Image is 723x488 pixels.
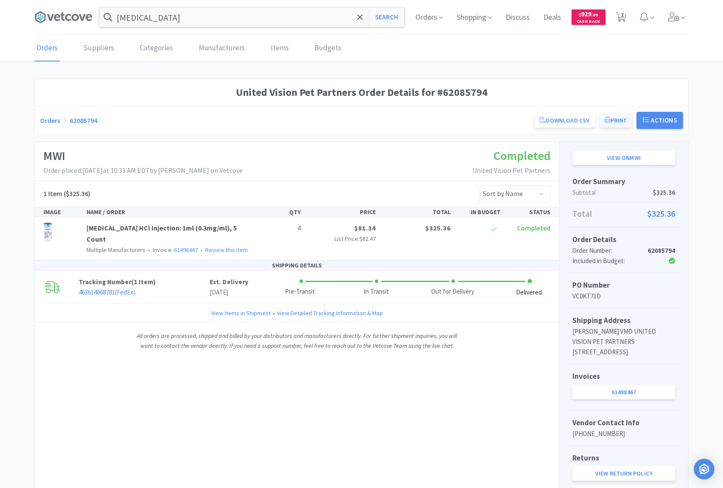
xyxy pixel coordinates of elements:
[34,35,60,61] a: Orders
[379,207,454,217] div: TOTAL
[269,35,291,61] a: Items
[572,452,675,464] h5: Returns
[35,261,559,270] div: SHIPPING DETAILS
[636,112,683,129] button: Actions
[134,278,153,286] span: 1 Item
[572,417,675,429] h5: Vendor Contact Info
[40,116,60,125] a: Orders
[572,176,675,187] h5: Order Summary
[138,35,175,61] a: Categories
[612,15,630,22] a: 2
[572,6,606,29] a: $929.69Cash Back
[354,224,376,232] span: $81.34
[572,279,675,291] h5: PO Number
[79,288,136,296] a: 463614068781(FedEx)
[211,308,271,318] a: View Items in Shipment
[572,326,675,357] p: [PERSON_NAME] VMD UNITED VISION PET PARTNERS [STREET_ADDRESS]
[145,246,198,254] span: Invoice:
[197,35,247,61] a: Manufacturers
[572,150,675,165] a: View onMWI
[43,223,52,242] img: 1f31e6bfdab34ea58bedd1b2ff3c413c_149783.png
[304,207,379,217] div: PRICE
[579,10,598,18] span: 929
[572,315,675,326] h5: Shipping Address
[535,113,595,128] a: Download CSV
[517,224,550,232] span: Completed
[99,7,405,27] input: Search by item, sku, manufacturer, ingredient, size...
[572,256,641,266] div: Included in Budget:
[431,287,474,297] div: Out for Delivery
[199,246,204,254] span: •
[572,429,675,439] p: [PHONE_NUMBER]
[210,277,248,287] p: Est. Delivery
[572,207,675,221] p: Total
[40,207,83,217] div: IMAGE
[648,246,675,255] strong: 62085794
[137,332,457,349] i: All orders are processed, shipped and billed by your distributors and manufacturers directly. For...
[502,14,533,21] a: Discuss
[572,246,641,256] div: Order Number:
[516,288,542,298] div: Delivered
[43,188,90,199] h5: ($325.36)
[572,291,675,301] p: VC0KT71D
[43,165,243,176] p: Order placed: [DATE] at 10:33 AM EDT by [PERSON_NAME] on Vetcove
[277,308,383,318] a: View Detailed Tracking Information & Map
[694,459,714,479] div: Open Intercom Messenger
[210,287,248,298] p: [DATE]
[87,246,145,254] span: Multiple Manufacturers
[647,207,675,221] span: $325.36
[572,466,675,481] a: View Return Policy
[70,116,97,125] a: 62085794
[205,246,248,254] a: Review this item
[591,12,598,18] span: . 69
[258,223,301,234] p: 4
[147,246,151,254] span: •
[540,14,565,21] a: Deals
[174,246,198,254] a: 61498467
[312,35,343,61] a: Budgets
[79,277,210,287] p: Tracking Number ( )
[577,19,600,25] span: Cash Back
[271,308,277,318] span: •
[454,207,504,217] div: IN BUDGET
[87,224,237,243] a: [MEDICAL_DATA] HCl Injection: 1ml (0.3mg/ml), 5 Count
[473,165,550,176] p: United Vision Pet Partners
[81,35,116,61] a: Suppliers
[494,148,550,163] span: Completed
[572,385,675,399] a: 61498467
[504,207,554,217] div: STATUS
[579,12,581,18] span: $
[83,207,254,217] div: NAME / ORDER
[572,371,675,382] h5: Invoices
[43,146,243,166] h1: MWI
[369,7,405,27] button: Search
[40,84,683,101] h1: United Vision Pet Partners Order Details for #62085794
[308,234,376,243] p: List Price:
[425,224,451,232] span: $325.36
[599,113,633,128] button: Print
[359,235,376,242] span: $82.47
[43,189,62,198] span: 1 Item
[572,187,675,198] p: Subtotal
[285,287,315,297] div: Pre-Transit
[364,287,389,297] div: In Transit
[572,234,675,246] h5: Order Details
[254,207,304,217] div: QTY
[653,187,675,198] span: $325.36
